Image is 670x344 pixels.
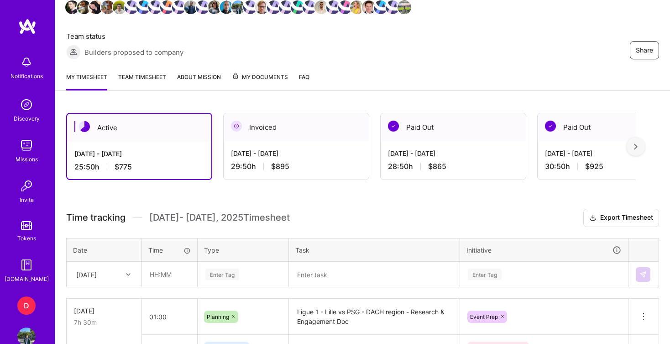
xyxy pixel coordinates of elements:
img: Builders proposed to company [66,45,81,59]
img: Team Member Avatar [350,0,364,14]
img: Team Member Avatar [267,0,281,14]
img: Team Member Avatar [208,0,221,14]
div: Notifications [10,71,43,81]
th: Type [198,238,289,262]
div: 28:50 h [388,162,518,171]
i: icon Download [589,213,597,223]
div: [DATE] - [DATE] [74,149,204,159]
div: Invoiced [224,113,369,141]
div: D [17,296,36,315]
img: Team Member Avatar [65,0,79,14]
div: Invite [20,195,34,205]
div: [DATE] [76,270,97,279]
img: tokens [21,221,32,230]
img: Submit [639,271,647,278]
div: Paid Out [381,113,526,141]
div: [DOMAIN_NAME] [5,274,49,284]
img: Team Member Avatar [77,0,91,14]
img: Team Member Avatar [113,0,126,14]
a: Team timesheet [118,72,166,90]
img: Team Member Avatar [125,0,138,14]
img: teamwork [17,136,36,154]
img: Team Member Avatar [326,0,340,14]
img: Team Member Avatar [148,0,162,14]
div: Enter Tag [468,267,502,281]
div: Enter Tag [205,267,239,281]
img: Team Member Avatar [160,0,174,14]
span: Team status [66,32,183,41]
a: FAQ [299,72,309,90]
div: Time [148,245,191,255]
span: Share [636,46,653,55]
img: Team Member Avatar [291,0,304,14]
th: Date [67,238,142,262]
img: Team Member Avatar [136,0,150,14]
a: My Documents [232,72,288,90]
img: right [634,143,638,150]
img: Team Member Avatar [362,0,376,14]
img: Team Member Avatar [255,0,269,14]
a: My timesheet [66,72,107,90]
img: Team Member Avatar [243,0,257,14]
span: [DATE] - [DATE] , 2025 Timesheet [149,212,290,223]
span: Event Prep [470,313,498,320]
img: Team Member Avatar [374,0,387,14]
th: Task [289,238,460,262]
img: Team Member Avatar [184,0,198,14]
span: My Documents [232,72,288,82]
textarea: Ligue 1 - Lille vs PSG - DACH region - Research & Engagement Doc [290,300,459,334]
div: Discovery [14,114,40,123]
img: Team Member Avatar [398,0,411,14]
button: Export Timesheet [583,209,659,227]
div: Missions [16,154,38,164]
img: Team Member Avatar [101,0,115,14]
img: Paid Out [388,121,399,132]
div: Active [67,114,211,142]
span: $775 [115,162,132,172]
div: 7h 30m [74,318,134,327]
img: Team Member Avatar [314,0,328,14]
div: Initiative [466,245,622,255]
a: About Mission [177,72,221,90]
span: Planning [207,313,229,320]
img: Team Member Avatar [303,0,316,14]
img: Team Member Avatar [172,0,186,14]
img: Team Member Avatar [338,0,352,14]
span: Builders proposed to company [84,48,183,57]
div: [DATE] - [DATE] [388,148,518,158]
div: 29:50 h [231,162,361,171]
img: Invite [17,177,36,195]
img: Team Member Avatar [279,0,293,14]
img: Team Member Avatar [231,0,245,14]
img: discovery [17,95,36,114]
a: D [15,296,38,315]
div: [DATE] - [DATE] [231,148,361,158]
img: Invoiced [231,121,242,132]
img: Team Member Avatar [220,0,233,14]
button: Share [630,41,659,59]
div: Tokens [17,233,36,243]
img: Team Member Avatar [386,0,399,14]
i: icon Chevron [126,272,131,277]
span: $895 [271,162,289,171]
img: bell [17,53,36,71]
img: guide book [17,256,36,274]
input: HH:MM [142,262,197,286]
span: $865 [428,162,446,171]
img: Team Member Avatar [196,0,209,14]
input: HH:MM [142,305,197,329]
div: 25:50 h [74,162,204,172]
img: logo [18,18,37,35]
img: Active [79,121,90,132]
img: Team Member Avatar [89,0,103,14]
span: Time tracking [66,212,126,223]
span: $925 [585,162,603,171]
div: [DATE] [74,306,134,316]
img: Paid Out [545,121,556,132]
